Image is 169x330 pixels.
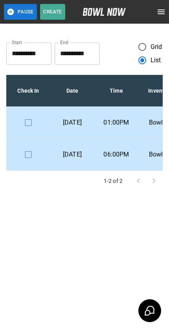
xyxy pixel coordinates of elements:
[151,56,161,65] span: List
[50,75,94,107] th: Date
[40,4,65,20] button: Create
[83,8,126,16] img: logo
[57,118,88,127] p: [DATE]
[101,118,132,127] p: 01:00PM
[6,43,51,65] input: Choose date, selected date is Oct 11, 2025
[151,42,162,52] span: Grid
[55,43,100,65] input: Choose date, selected date is Nov 11, 2025
[104,177,123,185] p: 1-2 of 2
[57,150,88,159] p: [DATE]
[153,4,169,20] button: open drawer
[6,75,50,107] th: Check In
[101,150,132,159] p: 06:00PM
[94,75,138,107] th: Time
[4,4,37,20] button: Pause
